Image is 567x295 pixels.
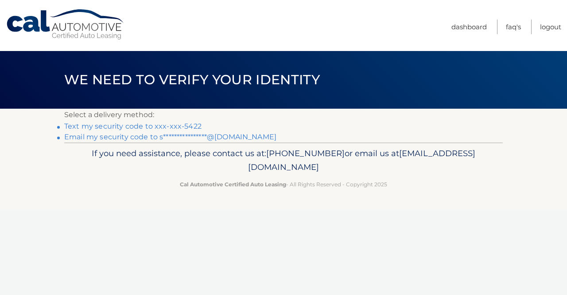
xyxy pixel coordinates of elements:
a: FAQ's [506,20,521,34]
strong: Cal Automotive Certified Auto Leasing [180,181,286,188]
p: If you need assistance, please contact us at: or email us at [70,146,497,175]
p: Select a delivery method: [64,109,503,121]
span: We need to verify your identity [64,71,320,88]
a: Text my security code to xxx-xxx-5422 [64,122,202,130]
p: - All Rights Reserved - Copyright 2025 [70,180,497,189]
a: Logout [540,20,561,34]
a: Dashboard [451,20,487,34]
a: Cal Automotive [6,9,125,40]
span: [PHONE_NUMBER] [266,148,345,158]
